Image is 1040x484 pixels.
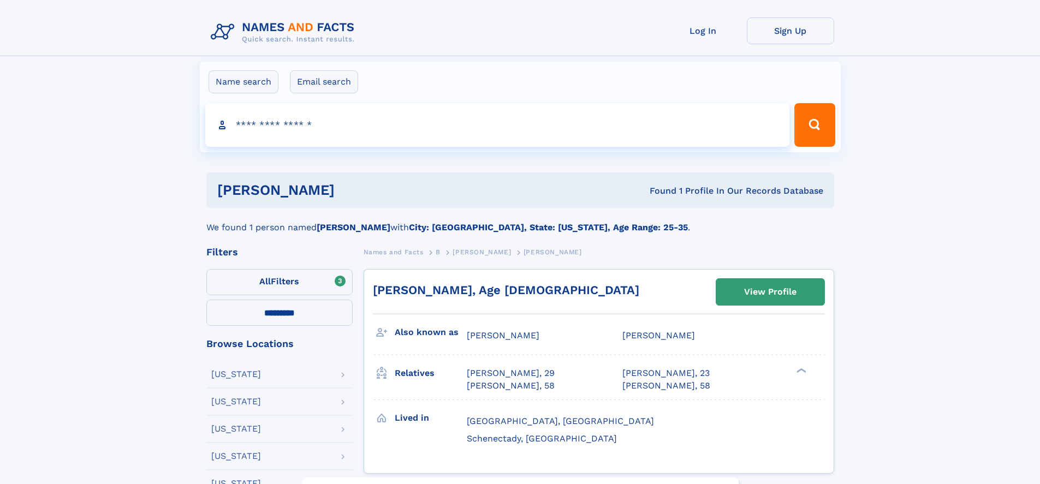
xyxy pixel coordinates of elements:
[747,17,834,44] a: Sign Up
[622,380,710,392] a: [PERSON_NAME], 58
[622,367,710,379] a: [PERSON_NAME], 23
[206,247,353,257] div: Filters
[364,245,424,259] a: Names and Facts
[211,452,261,461] div: [US_STATE]
[211,370,261,379] div: [US_STATE]
[373,283,639,297] a: [PERSON_NAME], Age [DEMOGRAPHIC_DATA]
[524,248,582,256] span: [PERSON_NAME]
[206,269,353,295] label: Filters
[217,183,492,197] h1: [PERSON_NAME]
[395,323,467,342] h3: Also known as
[206,339,353,349] div: Browse Locations
[453,245,511,259] a: [PERSON_NAME]
[436,245,441,259] a: B
[467,380,555,392] a: [PERSON_NAME], 58
[622,330,695,340] span: [PERSON_NAME]
[211,425,261,433] div: [US_STATE]
[317,222,390,232] b: [PERSON_NAME]
[395,409,467,427] h3: Lived in
[744,279,797,304] div: View Profile
[211,397,261,406] div: [US_STATE]
[467,416,654,426] span: [GEOGRAPHIC_DATA], [GEOGRAPHIC_DATA]
[206,17,364,47] img: Logo Names and Facts
[409,222,688,232] b: City: [GEOGRAPHIC_DATA], State: [US_STATE], Age Range: 25-35
[467,367,555,379] a: [PERSON_NAME], 29
[794,103,835,147] button: Search Button
[492,185,823,197] div: Found 1 Profile In Our Records Database
[467,330,539,340] span: [PERSON_NAME]
[206,208,834,234] div: We found 1 person named with .
[259,276,271,286] span: All
[436,248,441,256] span: B
[205,103,790,147] input: search input
[290,70,358,93] label: Email search
[209,70,278,93] label: Name search
[395,364,467,383] h3: Relatives
[659,17,747,44] a: Log In
[716,279,824,305] a: View Profile
[467,433,617,444] span: Schenectady, [GEOGRAPHIC_DATA]
[453,248,511,256] span: [PERSON_NAME]
[794,367,807,374] div: ❯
